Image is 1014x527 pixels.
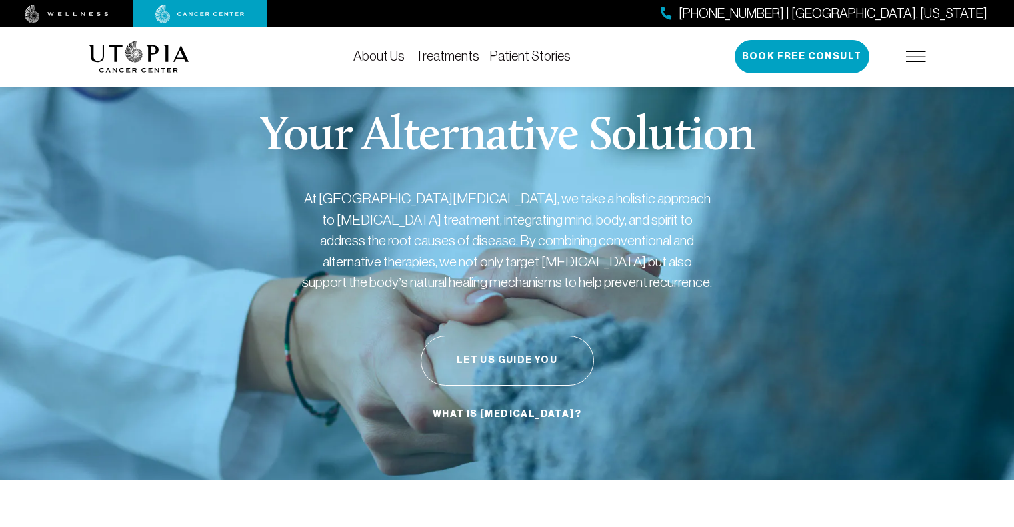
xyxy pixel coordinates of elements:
[353,49,405,63] a: About Us
[415,49,479,63] a: Treatments
[661,4,987,23] a: [PHONE_NUMBER] | [GEOGRAPHIC_DATA], [US_STATE]
[155,5,245,23] img: cancer center
[490,49,571,63] a: Patient Stories
[301,188,714,293] p: At [GEOGRAPHIC_DATA][MEDICAL_DATA], we take a holistic approach to [MEDICAL_DATA] treatment, inte...
[906,51,926,62] img: icon-hamburger
[259,113,755,161] p: Your Alternative Solution
[679,4,987,23] span: [PHONE_NUMBER] | [GEOGRAPHIC_DATA], [US_STATE]
[89,41,189,73] img: logo
[429,402,585,427] a: What is [MEDICAL_DATA]?
[421,336,594,386] button: Let Us Guide You
[735,40,869,73] button: Book Free Consult
[25,5,109,23] img: wellness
